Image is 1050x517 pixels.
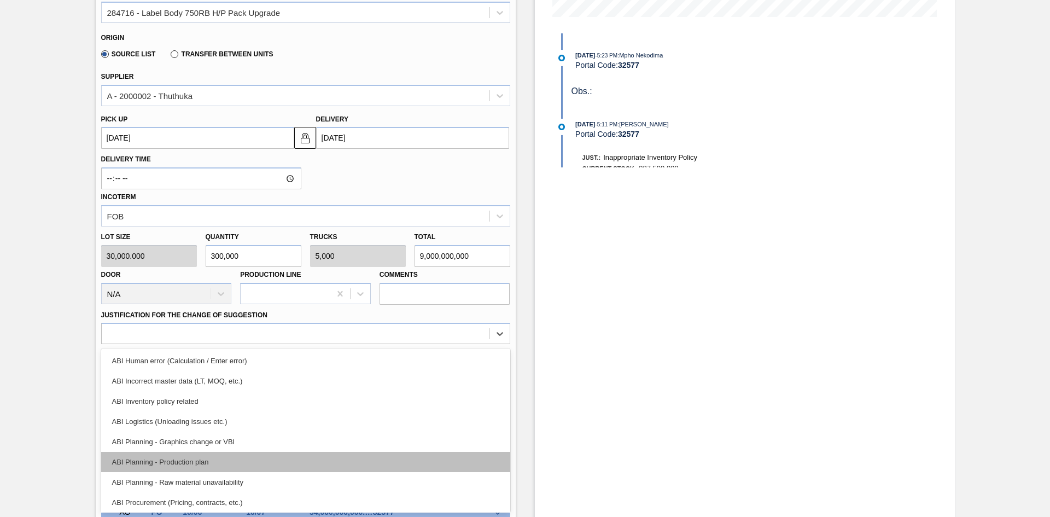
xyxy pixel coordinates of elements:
[558,55,565,61] img: atual
[575,61,835,69] div: Portal Code:
[575,52,595,59] span: [DATE]
[101,152,301,167] label: Delivery Time
[101,472,510,492] div: ABI Planning - Raw material unavailability
[571,86,592,96] span: Obs.:
[101,193,136,201] label: Incoterm
[596,121,618,127] span: - 5:11 PM
[558,124,565,130] img: atual
[596,53,618,59] span: - 5:23 PM
[639,164,678,172] span: 987,500.000
[101,351,510,371] div: ABI Human error (Calculation / Enter error)
[575,130,835,138] div: Portal Code:
[299,131,312,144] img: locked
[101,271,121,278] label: Door
[101,34,125,42] label: Origin
[107,211,124,220] div: FOB
[107,8,281,17] div: 284716 - Label Body 750RB H/P Pack Upgrade
[582,154,601,161] span: Just.:
[101,432,510,452] div: ABI Planning - Graphics change or VBI
[101,371,510,391] div: ABI Incorrect master data (LT, MOQ, etc.)
[617,52,663,59] span: : Mpho Nekodima
[107,91,193,100] div: A - 2000002 - Thuthuka
[415,233,436,241] label: Total
[240,271,301,278] label: Production Line
[206,233,239,241] label: Quantity
[582,165,637,172] span: Current Stock:
[294,127,316,149] button: locked
[617,121,669,127] span: : [PERSON_NAME]
[380,267,510,283] label: Comments
[101,492,510,513] div: ABI Procurement (Pricing, contracts, etc.)
[575,121,595,127] span: [DATE]
[171,50,273,58] label: Transfer between Units
[618,130,639,138] strong: 32577
[101,50,156,58] label: Source List
[603,153,697,161] span: Inappropriate Inventory Policy
[618,61,639,69] strong: 32577
[101,391,510,411] div: ABI Inventory policy related
[101,115,128,123] label: Pick up
[101,452,510,472] div: ABI Planning - Production plan
[101,127,294,149] input: mm/dd/yyyy
[101,311,267,319] label: Justification for the Change of Suggestion
[101,347,510,363] label: Observation
[101,411,510,432] div: ABI Logistics (Unloading issues etc.)
[101,229,197,245] label: Lot size
[316,115,349,123] label: Delivery
[316,127,509,149] input: mm/dd/yyyy
[310,233,337,241] label: Trucks
[101,73,134,80] label: Supplier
